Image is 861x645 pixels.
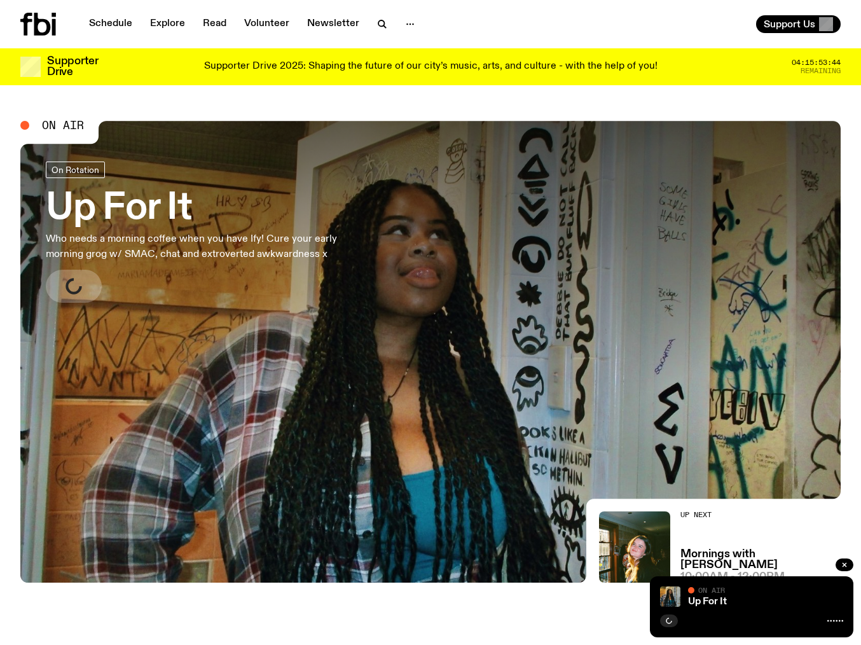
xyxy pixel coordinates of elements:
h3: Supporter Drive [47,56,98,78]
p: Supporter Drive 2025: Shaping the future of our city’s music, arts, and culture - with the help o... [204,61,658,73]
span: On Air [42,120,84,131]
img: Ify - a Brown Skin girl with black braided twists, looking up to the side with her tongue stickin... [660,586,680,607]
span: Support Us [764,18,815,30]
h2: Up Next [680,511,841,518]
button: Support Us [756,15,841,33]
a: Volunteer [237,15,297,33]
a: Schedule [81,15,140,33]
a: Ify - a Brown Skin girl with black braided twists, looking up to the side with her tongue stickin... [20,121,841,583]
img: Freya smiles coyly as she poses for the image. [599,511,670,583]
span: 04:15:53:44 [792,59,841,66]
h3: Up For It [46,191,371,226]
a: On Rotation [46,162,105,178]
span: 10:00am - 12:00pm [680,572,785,583]
a: Mornings with [PERSON_NAME] [680,549,841,571]
p: Who needs a morning coffee when you have Ify! Cure your early morning grog w/ SMAC, chat and extr... [46,232,371,262]
a: Up For ItWho needs a morning coffee when you have Ify! Cure your early morning grog w/ SMAC, chat... [46,162,371,303]
span: On Air [698,586,725,594]
a: Read [195,15,234,33]
a: Explore [142,15,193,33]
a: Newsletter [300,15,367,33]
span: Remaining [801,67,841,74]
span: On Rotation [52,165,99,174]
a: Up For It [688,597,727,607]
